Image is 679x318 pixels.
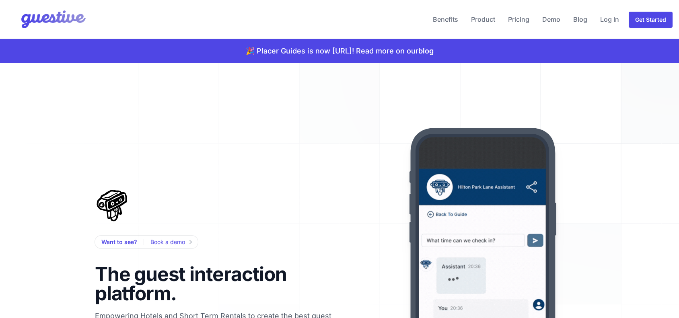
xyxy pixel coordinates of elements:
[539,10,564,29] a: Demo
[246,45,434,57] p: 🎉 Placer Guides is now [URL]! Read more on our
[570,10,591,29] a: Blog
[95,265,301,303] h1: The guest interaction platform.
[597,10,622,29] a: Log In
[430,10,461,29] a: Benefits
[418,47,434,55] a: blog
[6,3,88,35] img: Your Company
[150,237,191,247] a: Book a demo
[505,10,533,29] a: Pricing
[468,10,498,29] a: Product
[629,12,673,28] a: Get Started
